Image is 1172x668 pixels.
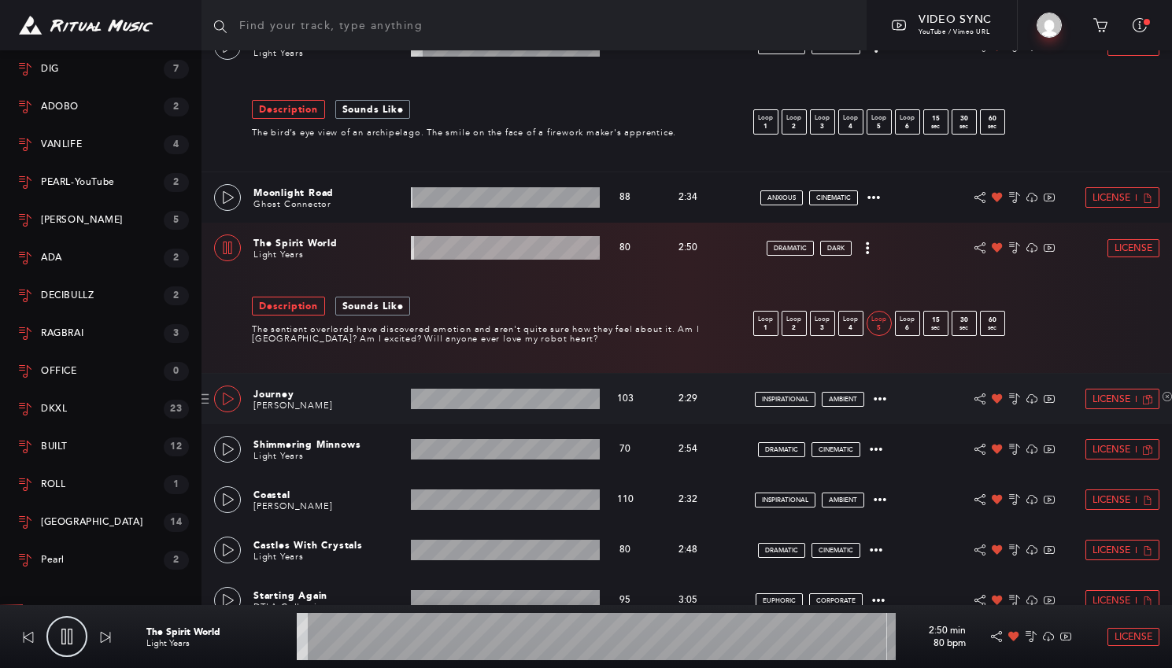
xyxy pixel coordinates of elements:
[146,638,190,648] a: Light Years
[782,113,806,123] p: Loop
[867,123,891,130] p: 5
[924,123,948,130] p: sec
[164,437,189,456] div: 12
[164,286,189,305] div: 2
[839,123,863,130] p: 4
[19,504,189,541] a: [GEOGRAPHIC_DATA] 14
[816,597,856,604] span: corporate
[896,113,919,123] p: Loop
[252,297,325,316] a: Description
[656,190,719,205] p: 2:34
[819,446,853,453] span: cinematic
[164,551,189,570] div: 2
[1093,193,1130,203] span: License
[164,324,189,343] div: 3
[762,396,808,403] span: inspirational
[164,98,189,116] div: 2
[164,513,189,532] div: 14
[981,324,1004,331] p: sec
[606,595,644,606] p: 95
[656,493,719,507] p: 2:32
[902,638,966,649] p: 80 bpm
[763,597,796,604] span: euphoric
[819,547,853,554] span: cinematic
[164,475,189,494] div: 1
[1093,445,1130,455] span: License
[919,28,989,35] span: YouTube / Vimeo URL
[41,366,77,377] div: OFFICE
[896,123,919,130] p: 6
[1093,495,1130,505] span: License
[146,625,290,639] p: The Spirit World
[606,444,644,455] p: 70
[1037,13,1062,38] img: justin
[253,602,327,612] a: DTLA Collective
[919,13,992,26] span: Video Sync
[606,41,644,52] p: 100
[253,48,304,58] a: Light Years
[19,88,189,126] a: ADOBO 2
[981,113,1004,123] p: 60
[1115,42,1152,52] span: License
[41,517,142,528] div: [GEOGRAPHIC_DATA]
[606,393,644,404] p: 103
[252,325,725,345] p: The sentient overlords have discovered emotion and aren't quite sure how they feel about it. Am I...
[253,236,405,250] p: The Spirit World
[1093,394,1130,404] span: License
[952,123,976,130] p: sec
[253,538,405,552] p: Castles With Crystals
[1093,596,1130,606] span: License
[952,315,976,324] p: 30
[41,177,115,188] div: PEARL-YouTube
[253,501,332,511] a: [PERSON_NAME]
[924,315,948,324] p: 15
[253,552,304,562] a: Light Years
[782,324,806,331] p: 2
[41,404,67,415] div: DKXL
[253,488,405,502] p: Coastal
[19,50,189,88] a: DIG 7
[19,126,189,164] a: VANLIFE 4
[253,589,405,603] p: Starting Again
[164,211,189,230] div: 5
[253,199,331,209] a: Ghost Connector
[656,442,719,456] p: 2:54
[41,101,79,113] div: ADOBO
[754,324,778,331] p: 1
[19,164,189,201] a: PEARL-YouTube 2
[164,249,189,268] div: 2
[606,192,644,203] p: 88
[253,186,405,200] p: Moonlight Road
[782,123,806,130] p: 2
[896,315,919,324] p: Loop
[252,100,325,119] a: Description
[896,324,919,331] p: 6
[19,277,189,315] a: DECIBULLZ 2
[952,113,976,123] p: 30
[839,324,863,331] p: 4
[765,446,798,453] span: dramatic
[811,123,834,130] p: 3
[656,593,719,607] p: 3:05
[867,315,891,324] p: Loop
[164,60,189,79] div: 7
[19,390,189,428] a: DKXL 23
[811,315,834,324] p: Loop
[164,135,189,154] div: 4
[19,315,189,352] a: RAGBRAI 3
[839,315,863,324] p: Loop
[811,113,834,123] p: Loop
[1115,243,1152,253] span: License
[816,194,851,201] span: cinematic
[765,547,798,554] span: dramatic
[774,245,807,252] span: dramatic
[19,466,189,504] a: ROLL 1
[811,324,834,331] p: 3
[41,64,59,75] div: DIG
[839,113,863,123] p: Loop
[19,428,189,466] a: BUILT 12
[606,242,644,253] p: 80
[41,441,68,452] div: BUILT
[867,113,891,123] p: Loop
[41,555,65,566] div: Pearl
